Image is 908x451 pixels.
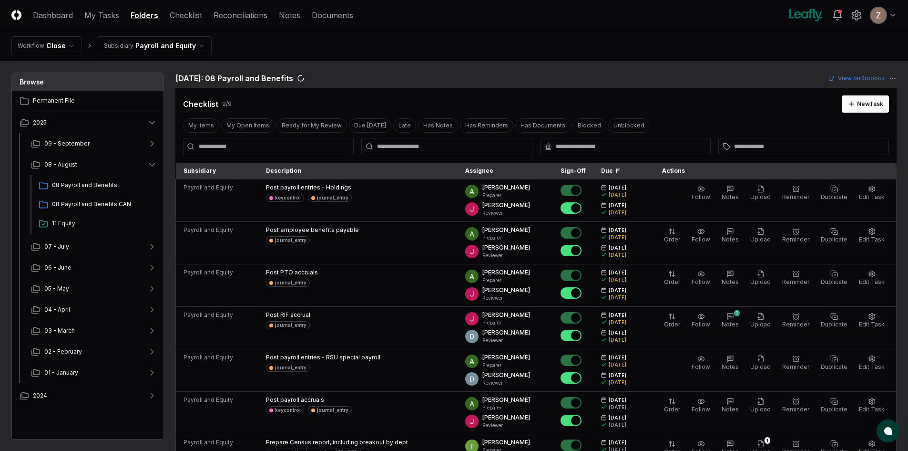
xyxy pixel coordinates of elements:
[609,269,626,276] span: [DATE]
[750,321,771,328] span: Upload
[52,219,153,228] span: 11 Equity
[765,437,770,444] div: 1
[44,347,82,356] span: 02 - February
[842,95,889,113] button: NewTask
[465,312,479,325] img: ACg8ocJfBSitaon9c985KWe3swqK2kElzkAv-sHk65QWxGQz4ldowg=s96-c
[609,252,626,259] div: [DATE]
[780,396,811,416] button: Reminder
[266,183,352,192] p: Post payroll entries - Holdings
[482,234,530,241] p: Preparer
[857,353,887,373] button: Edit Task
[23,257,164,278] button: 06 - June
[35,196,157,213] a: 08 Payroll and Benefits CAN
[23,362,164,383] button: 01 - January
[393,118,416,133] button: Late
[782,363,809,370] span: Reminder
[690,353,712,373] button: Follow
[561,372,582,384] button: Mark complete
[609,379,626,386] div: [DATE]
[482,362,530,369] p: Preparer
[859,363,885,370] span: Edit Task
[553,163,593,179] th: Sign-Off
[482,277,530,284] p: Preparer
[482,337,530,344] p: Reviewer
[104,42,133,50] div: Subsidiary
[515,118,571,133] button: Has Documents
[482,183,530,192] p: [PERSON_NAME]
[317,194,348,201] div: journal_entry
[44,326,75,335] span: 03 - March
[12,112,164,133] button: 2025
[11,36,212,55] nav: breadcrumb
[609,319,626,326] div: [DATE]
[609,202,626,209] span: [DATE]
[561,270,582,281] button: Mark complete
[819,268,849,288] button: Duplicate
[221,118,275,133] button: My Open Items
[859,236,885,243] span: Edit Task
[465,397,479,410] img: ACg8ocKKg2129bkBZaX4SAoUQtxLaQ4j-f2PQjMuak4pDCyzCI-IvA=s96-c
[222,100,232,108] div: 9 / 9
[33,391,47,400] span: 2024
[349,118,391,133] button: Due Today
[662,226,682,246] button: Order
[690,183,712,203] button: Follow
[609,244,626,252] span: [DATE]
[184,226,233,234] span: Payroll and Equity
[482,226,530,234] p: [PERSON_NAME]
[720,311,741,331] button: 1Notes
[664,406,680,413] span: Order
[312,10,353,21] a: Documents
[418,118,458,133] button: Has Notes
[184,183,233,192] span: Payroll and Equity
[276,118,347,133] button: Ready for My Review
[482,192,530,199] p: Preparer
[23,175,164,236] div: 08 - August
[690,226,712,246] button: Follow
[750,236,771,243] span: Upload
[857,311,887,331] button: Edit Task
[482,252,530,259] p: Reviewer
[561,245,582,256] button: Mark complete
[33,10,73,21] a: Dashboard
[720,353,741,373] button: Notes
[609,372,626,379] span: [DATE]
[183,118,219,133] button: My Items
[52,200,153,209] span: 08 Payroll and Benefits CAN
[748,311,773,331] button: Upload
[482,210,530,217] p: Reviewer
[692,321,710,328] span: Follow
[35,215,157,232] a: 11 Equity
[662,396,682,416] button: Order
[12,385,164,406] button: 2024
[12,91,164,112] a: Permanent File
[44,263,71,272] span: 06 - June
[23,236,164,257] button: 07 - July
[258,163,458,179] th: Description
[561,312,582,324] button: Mark complete
[482,353,530,362] p: [PERSON_NAME]
[609,439,626,446] span: [DATE]
[692,236,710,243] span: Follow
[561,287,582,299] button: Mark complete
[561,227,582,239] button: Mark complete
[482,243,530,252] p: [PERSON_NAME]
[609,287,626,294] span: [DATE]
[609,361,626,368] div: [DATE]
[720,268,741,288] button: Notes
[819,311,849,331] button: Duplicate
[214,10,267,21] a: Reconciliations
[662,268,682,288] button: Order
[275,407,301,414] div: keycontrol
[482,371,530,379] p: [PERSON_NAME]
[23,133,164,154] button: 09 - September
[859,321,885,328] span: Edit Task
[561,355,582,366] button: Mark complete
[608,118,650,133] button: Unblocked
[782,406,809,413] span: Reminder
[465,245,479,258] img: ACg8ocJfBSitaon9c985KWe3swqK2kElzkAv-sHk65QWxGQz4ldowg=s96-c
[821,406,847,413] span: Duplicate
[722,278,739,285] span: Notes
[857,396,887,416] button: Edit Task
[275,364,306,371] div: journal_entry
